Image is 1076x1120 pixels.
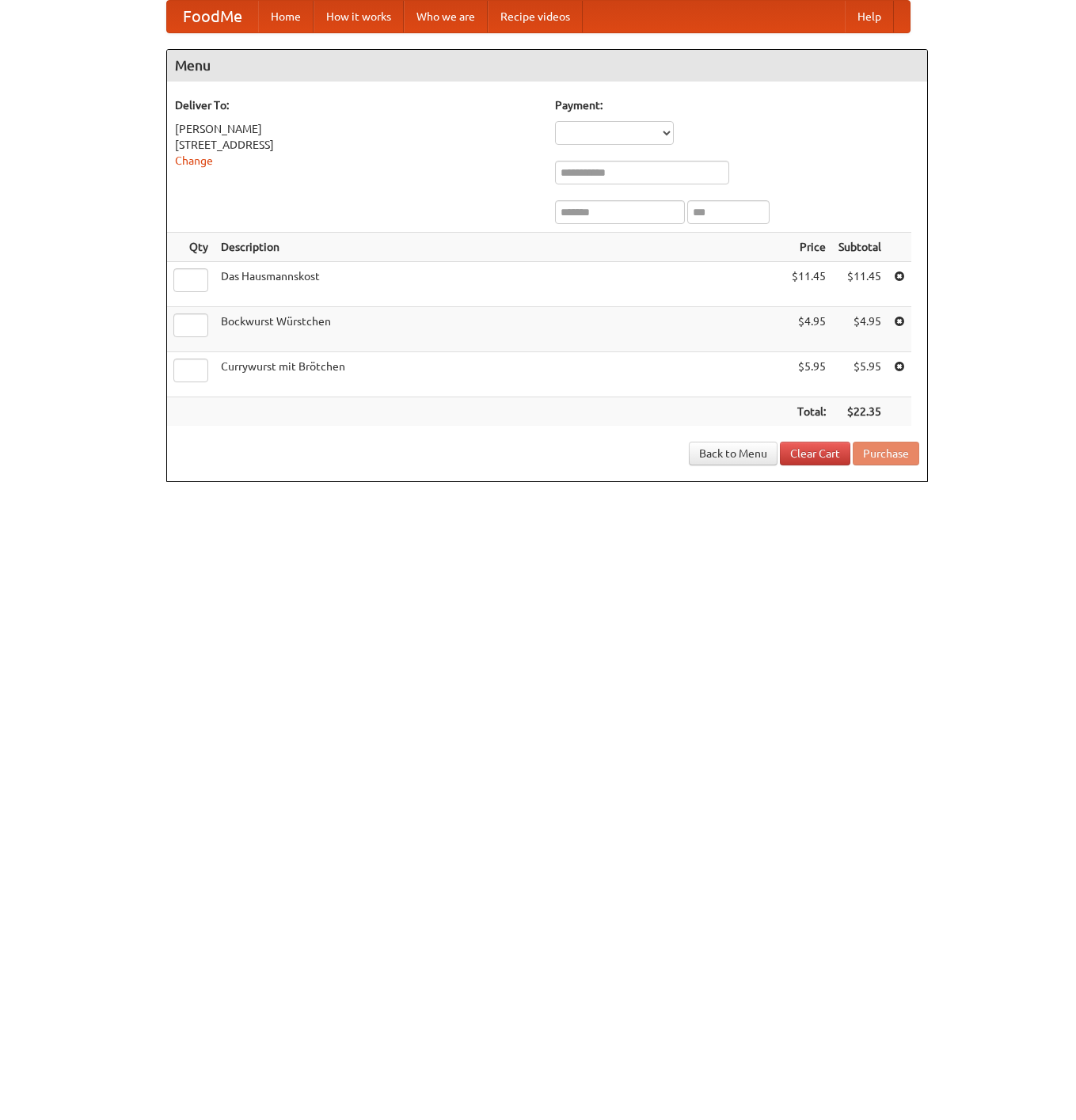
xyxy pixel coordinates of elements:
[488,1,583,32] a: Recipe videos
[215,352,785,397] td: Currywurst mit Brötchen
[215,307,785,352] td: Bockwurst Würstchen
[780,442,850,465] a: Clear Cart
[832,233,888,262] th: Subtotal
[689,442,778,465] a: Back to Menu
[785,307,832,352] td: $4.95
[785,397,832,427] th: Total:
[853,442,919,465] button: Purchase
[832,262,888,307] td: $11.45
[175,154,213,167] a: Change
[785,262,832,307] td: $11.45
[215,233,785,262] th: Description
[832,307,888,352] td: $4.95
[167,50,927,82] h4: Menu
[785,352,832,397] td: $5.95
[167,233,215,262] th: Qty
[832,397,888,427] th: $22.35
[167,1,258,32] a: FoodMe
[832,352,888,397] td: $5.95
[215,262,785,307] td: Das Hausmannskost
[845,1,894,32] a: Help
[785,233,832,262] th: Price
[555,97,919,113] h5: Payment:
[404,1,488,32] a: Who we are
[258,1,314,32] a: Home
[175,97,539,113] h5: Deliver To:
[175,137,539,153] div: [STREET_ADDRESS]
[314,1,404,32] a: How it works
[175,121,539,137] div: [PERSON_NAME]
